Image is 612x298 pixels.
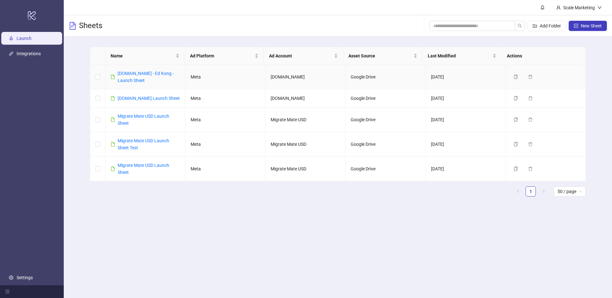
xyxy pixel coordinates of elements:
span: delete [528,96,533,101]
span: Asset Source [348,52,412,59]
th: Name [106,47,185,65]
td: [DATE] [426,65,506,89]
span: plus-square [574,24,578,28]
th: Asset Source [343,47,423,65]
span: 50 / page [557,187,582,196]
a: Migrate Mate USD Launch Sheet [118,163,169,175]
button: left [513,186,523,197]
span: file-text [69,22,76,30]
span: copy [514,75,518,79]
td: Meta [186,108,266,132]
button: Add Folder [528,21,566,31]
td: Meta [186,65,266,89]
td: Migrate Mate USD [266,108,346,132]
td: Google Drive [346,132,426,157]
span: right [542,189,545,193]
a: Migrate Mate USD Launch Sheet Test [118,138,169,150]
td: [DATE] [426,108,506,132]
td: Meta [186,89,266,108]
span: delete [528,142,533,146]
span: copy [514,117,518,122]
span: down [597,5,602,10]
a: Migrate Mate USD Launch Sheet [118,114,169,126]
th: Last Modified [423,47,502,65]
li: Next Page [538,186,549,197]
td: [DATE] [426,89,506,108]
span: user [556,5,561,10]
span: New Sheet [581,23,602,28]
a: Integrations [17,51,41,56]
div: Scale Marketing [561,4,597,11]
td: [DATE] [426,157,506,181]
button: New Sheet [569,21,607,31]
th: Ad Platform [185,47,264,65]
a: 1 [526,187,535,196]
a: [DOMAIN_NAME] - Ed Kong - Launch Sheet [118,71,174,83]
span: file [111,117,115,122]
span: copy [514,142,518,146]
span: bell [540,5,545,10]
span: file [111,75,115,79]
td: Migrate Mate USD [266,132,346,157]
span: copy [514,167,518,171]
td: [DATE] [426,132,506,157]
td: Migrate Mate USD [266,157,346,181]
a: Settings [17,275,33,280]
a: Launch [17,36,32,41]
span: Last Modified [428,52,492,59]
span: folder-add [533,24,537,28]
td: Meta [186,157,266,181]
td: Google Drive [346,65,426,89]
span: file [111,167,115,171]
span: file [111,96,115,101]
span: left [516,189,520,193]
span: Name [111,52,174,59]
span: delete [528,75,533,79]
td: [DOMAIN_NAME] [266,65,346,89]
span: copy [514,96,518,101]
th: Ad Account [264,47,343,65]
h3: Sheets [79,21,102,31]
button: right [538,186,549,197]
span: Add Folder [540,23,561,28]
span: delete [528,167,533,171]
span: search [518,24,522,28]
li: 1 [526,186,536,197]
span: Ad Account [269,52,333,59]
td: Meta [186,132,266,157]
div: Page Size [554,186,586,197]
td: Google Drive [346,108,426,132]
td: [DOMAIN_NAME] [266,89,346,108]
th: Actions [502,47,581,65]
a: [DOMAIN_NAME] Launch Sheet [118,96,180,101]
td: Google Drive [346,89,426,108]
td: Google Drive [346,157,426,181]
li: Previous Page [513,186,523,197]
span: menu-fold [5,289,10,294]
span: Ad Platform [190,52,254,59]
span: file [111,142,115,146]
span: delete [528,117,533,122]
